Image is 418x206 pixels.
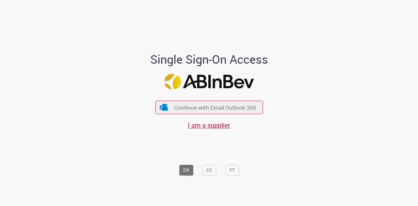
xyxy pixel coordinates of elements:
[119,53,300,66] h1: Single Sign-On Access
[164,74,254,90] img: Logo ABInBev
[188,121,230,130] a: I am a supplier
[202,165,216,176] button: ES
[159,104,169,111] img: ícone Azure/Microsoft 360
[155,101,263,114] button: ícone Azure/Microsoft 360 Continue with Email Outlook 365
[225,165,239,176] button: PT
[179,165,193,176] button: EN
[174,104,256,111] span: Continue with Email Outlook 365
